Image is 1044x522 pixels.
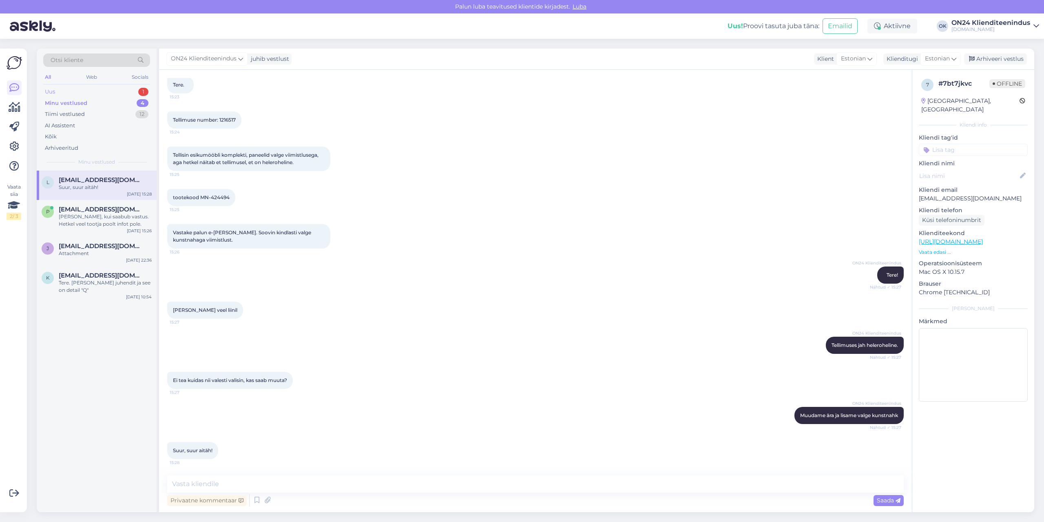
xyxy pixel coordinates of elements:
[173,229,312,243] span: Vastake palun e-[PERSON_NAME]. Soovin kindlasti valge kunstnahaga viimistlust.
[51,56,83,64] span: Otsi kliente
[46,179,49,185] span: l
[45,133,57,141] div: Kõik
[171,54,237,63] span: ON24 Klienditeenindus
[877,497,900,504] span: Saada
[170,389,200,395] span: 15:27
[919,229,1028,238] p: Klienditeekond
[45,144,78,152] div: Arhiveeritud
[7,183,21,220] div: Vaata siia
[170,319,200,325] span: 15:27
[919,288,1028,297] p: Chrome [TECHNICAL_ID]
[823,18,858,34] button: Emailid
[919,317,1028,326] p: Märkmed
[951,26,1030,33] div: [DOMAIN_NAME]
[138,88,148,96] div: 1
[170,207,200,213] span: 15:25
[78,158,115,166] span: Minu vestlused
[59,272,144,279] span: kiffu65@gmail.com
[59,184,152,191] div: Suur, suur aitäh!
[921,97,1020,114] div: [GEOGRAPHIC_DATA], [GEOGRAPHIC_DATA]
[852,400,901,406] span: ON24 Klienditeenindus
[167,495,247,506] div: Privaatne kommentaar
[173,82,184,88] span: Tere.
[919,259,1028,268] p: Operatsioonisüsteem
[173,377,287,383] span: Ei tea kuidas nii valesti valisin, kas saab muuta?
[173,194,230,200] span: tootekood MN-424494
[135,110,148,118] div: 12
[130,72,150,82] div: Socials
[84,72,99,82] div: Web
[173,447,212,453] span: Suur, suur aitäh!
[919,215,984,226] div: Küsi telefoninumbrit
[919,144,1028,156] input: Lisa tag
[951,20,1030,26] div: ON24 Klienditeenindus
[925,54,950,63] span: Estonian
[43,72,53,82] div: All
[59,250,152,257] div: Attachment
[173,307,237,313] span: [PERSON_NAME] veel liinil
[59,279,152,294] div: Tere. [PERSON_NAME] juhendit ja see on detail "Q"
[170,129,200,135] span: 15:24
[951,20,1039,33] a: ON24 Klienditeenindus[DOMAIN_NAME]
[919,268,1028,276] p: Mac OS X 10.15.7
[919,186,1028,194] p: Kliendi email
[59,176,144,184] span: leonald@leonald.com
[919,280,1028,288] p: Brauser
[883,55,918,63] div: Klienditugi
[852,330,901,336] span: ON24 Klienditeenindus
[45,110,85,118] div: Tiimi vestlused
[7,213,21,220] div: 2 / 3
[173,117,236,123] span: Tellimuse number: 1216517
[919,305,1028,312] div: [PERSON_NAME]
[59,206,144,213] span: piret.laurisson@gmail.com
[46,275,50,281] span: k
[814,55,834,63] div: Klient
[59,213,152,228] div: [PERSON_NAME], kui saabub vastus. Hetkel veel tootja poolt infot pole.
[728,21,819,31] div: Proovi tasuta juba täna:
[926,82,929,88] span: 7
[938,79,989,89] div: # 7bt7jkvc
[919,238,983,245] a: [URL][DOMAIN_NAME]
[919,194,1028,203] p: [EMAIL_ADDRESS][DOMAIN_NAME]
[7,55,22,71] img: Askly Logo
[170,171,200,178] span: 15:25
[887,272,898,278] span: Tere!
[852,260,901,266] span: ON24 Klienditeenindus
[919,121,1028,129] div: Kliendi info
[870,354,901,360] span: Nähtud ✓ 15:27
[46,245,49,251] span: j
[919,133,1028,142] p: Kliendi tag'id
[127,191,152,197] div: [DATE] 15:28
[170,249,200,255] span: 15:26
[870,424,901,431] span: Nähtud ✓ 15:27
[919,159,1028,168] p: Kliendi nimi
[45,122,75,130] div: AI Assistent
[870,284,901,290] span: Nähtud ✓ 15:27
[170,460,200,466] span: 15:28
[937,20,948,32] div: OK
[728,22,743,30] b: Uus!
[964,53,1027,64] div: Arhiveeri vestlus
[173,152,320,165] span: Tellisin esikumööbli komplekti, paneelid valge viimistlusega, aga hetkel näitab et tellimusel, et...
[170,94,200,100] span: 15:23
[919,206,1028,215] p: Kliendi telefon
[127,228,152,234] div: [DATE] 15:26
[45,99,87,107] div: Minu vestlused
[841,54,866,63] span: Estonian
[800,412,898,418] span: Muudame ära ja lisame valge kunstnahk
[832,342,898,348] span: Tellimuses jah heleroheline.
[126,257,152,263] div: [DATE] 22:36
[867,19,917,33] div: Aktiivne
[919,171,1018,180] input: Lisa nimi
[570,3,589,10] span: Luba
[59,242,144,250] span: juljasmir@yandex.ru
[137,99,148,107] div: 4
[248,55,289,63] div: juhib vestlust
[45,88,55,96] div: Uus
[989,79,1025,88] span: Offline
[919,249,1028,256] p: Vaata edasi ...
[46,209,50,215] span: p
[126,294,152,300] div: [DATE] 10:54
